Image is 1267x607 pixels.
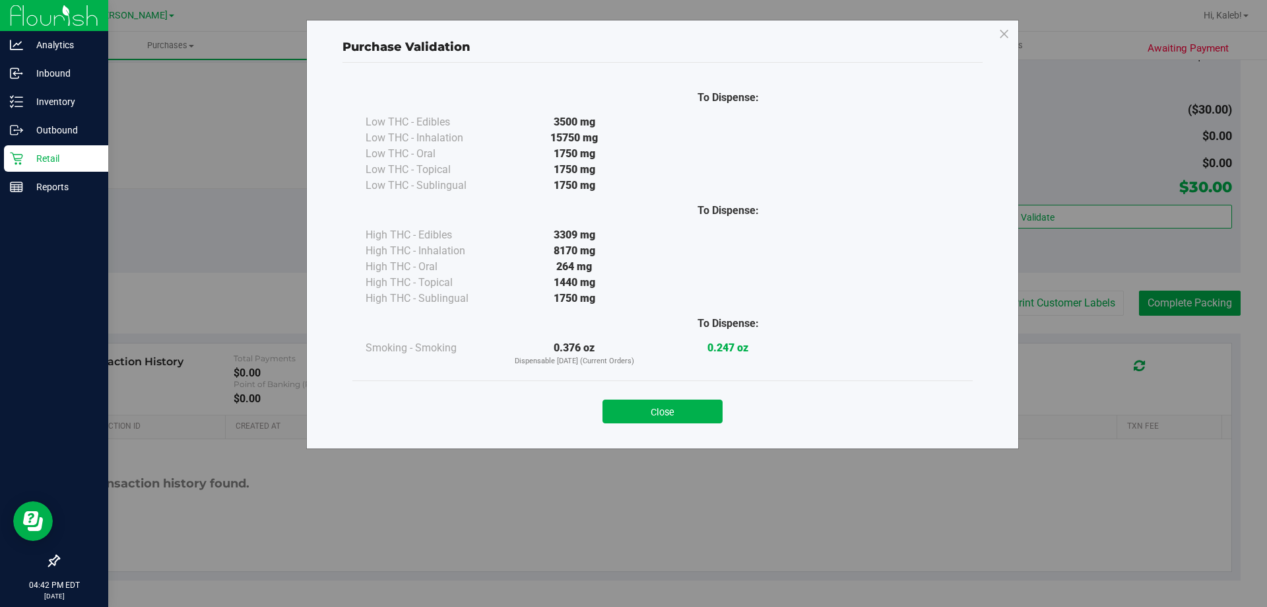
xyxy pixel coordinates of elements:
[498,130,651,146] div: 15750 mg
[6,579,102,591] p: 04:42 PM EDT
[366,275,498,291] div: High THC - Topical
[10,67,23,80] inline-svg: Inbound
[23,122,102,138] p: Outbound
[498,243,651,259] div: 8170 mg
[366,291,498,306] div: High THC - Sublingual
[366,146,498,162] div: Low THC - Oral
[23,37,102,53] p: Analytics
[498,146,651,162] div: 1750 mg
[366,178,498,194] div: Low THC - Sublingual
[10,124,23,137] inline-svg: Outbound
[10,38,23,52] inline-svg: Analytics
[498,227,651,243] div: 3309 mg
[366,340,498,356] div: Smoking - Smoking
[366,259,498,275] div: High THC - Oral
[23,151,102,166] p: Retail
[602,400,723,423] button: Close
[13,501,53,541] iframe: Resource center
[498,114,651,130] div: 3500 mg
[10,152,23,165] inline-svg: Retail
[498,340,651,367] div: 0.376 oz
[10,95,23,108] inline-svg: Inventory
[10,180,23,194] inline-svg: Reports
[366,227,498,243] div: High THC - Edibles
[651,203,805,219] div: To Dispense:
[651,90,805,106] div: To Dispense:
[498,291,651,306] div: 1750 mg
[498,162,651,178] div: 1750 mg
[498,275,651,291] div: 1440 mg
[498,259,651,275] div: 264 mg
[366,130,498,146] div: Low THC - Inhalation
[6,591,102,601] p: [DATE]
[498,178,651,194] div: 1750 mg
[342,40,471,54] span: Purchase Validation
[23,179,102,195] p: Reports
[651,316,805,332] div: To Dispense:
[498,356,651,367] p: Dispensable [DATE] (Current Orders)
[707,341,748,354] strong: 0.247 oz
[23,94,102,110] p: Inventory
[366,162,498,178] div: Low THC - Topical
[23,65,102,81] p: Inbound
[366,243,498,259] div: High THC - Inhalation
[366,114,498,130] div: Low THC - Edibles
